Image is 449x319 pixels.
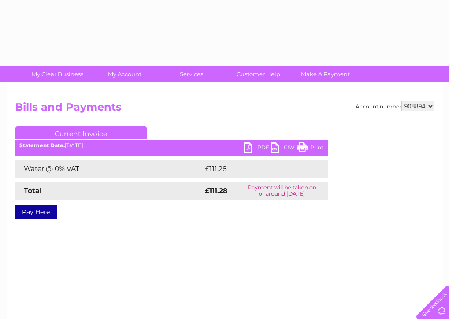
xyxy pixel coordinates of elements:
a: Current Invoice [15,126,147,139]
div: Account number [356,101,434,111]
td: Water @ 0% VAT [15,160,203,178]
a: My Account [88,66,161,82]
strong: Total [24,186,42,195]
a: PDF [244,142,271,155]
a: Customer Help [222,66,295,82]
a: Make A Payment [289,66,362,82]
strong: £111.28 [205,186,227,195]
a: Services [155,66,228,82]
a: My Clear Business [21,66,94,82]
a: Print [297,142,323,155]
td: Payment will be taken on or around [DATE] [236,182,328,200]
h2: Bills and Payments [15,101,434,118]
a: CSV [271,142,297,155]
a: Pay Here [15,205,57,219]
b: Statement Date: [19,142,65,148]
div: [DATE] [15,142,328,148]
td: £111.28 [203,160,310,178]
